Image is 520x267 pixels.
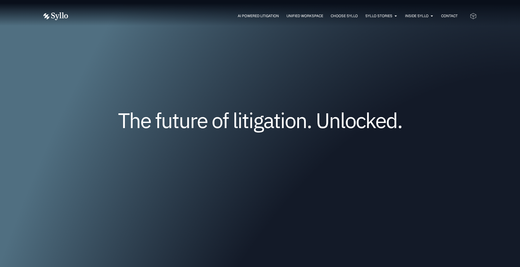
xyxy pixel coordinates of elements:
img: Vector [43,12,68,20]
a: Contact [441,13,458,19]
a: AI Powered Litigation [238,13,279,19]
a: Syllo Stories [365,13,392,19]
nav: Menu [80,13,458,19]
a: Choose Syllo [331,13,358,19]
a: Unified Workspace [286,13,323,19]
div: Menu Toggle [80,13,458,19]
a: Inside Syllo [405,13,429,19]
h1: The future of litigation. Unlocked. [79,110,441,130]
